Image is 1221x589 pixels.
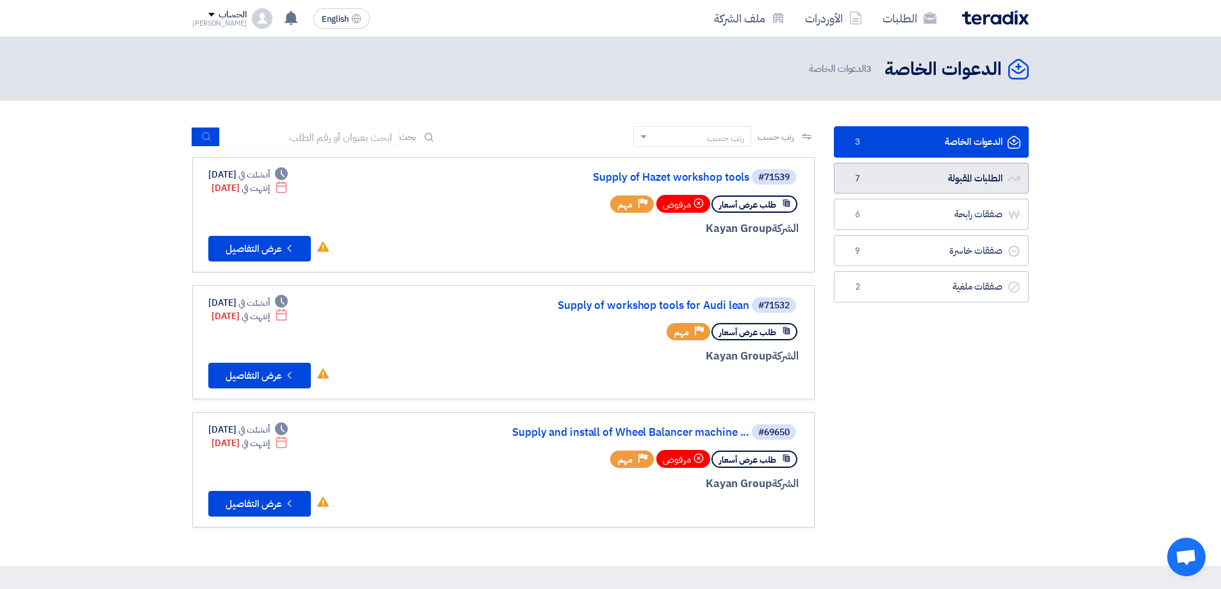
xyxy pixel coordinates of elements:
[834,126,1029,158] a: الدعوات الخاصة3
[772,348,799,364] span: الشركة
[208,491,311,517] button: عرض التفاصيل
[208,236,311,261] button: عرض التفاصيل
[834,199,1029,230] a: صفقات رابحة6
[834,271,1029,303] a: صفقات ملغية2
[493,427,749,438] a: Supply and install of Wheel Balancer machine ...
[212,181,288,195] div: [DATE]
[795,3,872,33] a: الأوردرات
[719,199,776,211] span: طلب عرض أسعار
[758,173,790,182] div: #71539
[322,15,349,24] span: English
[238,423,269,436] span: أنشئت في
[618,454,633,466] span: مهم
[850,245,865,258] span: 9
[490,476,799,492] div: Kayan Group
[707,131,744,145] div: رتب حسب
[238,296,269,310] span: أنشئت في
[834,235,1029,267] a: صفقات خاسرة9
[962,10,1029,25] img: Teradix logo
[704,3,795,33] a: ملف الشركة
[674,326,689,338] span: مهم
[212,436,288,450] div: [DATE]
[772,476,799,492] span: الشركة
[885,57,1002,82] h2: الدعوات الخاصة
[719,326,776,338] span: طلب عرض أسعار
[242,310,269,323] span: إنتهت في
[872,3,947,33] a: الطلبات
[208,168,288,181] div: [DATE]
[719,454,776,466] span: طلب عرض أسعار
[772,220,799,236] span: الشركة
[208,296,288,310] div: [DATE]
[490,348,799,365] div: Kayan Group
[399,130,416,144] span: بحث
[866,62,872,76] span: 3
[219,10,246,21] div: الحساب
[618,199,633,211] span: مهم
[242,181,269,195] span: إنتهت في
[656,450,710,468] div: مرفوض
[490,220,799,237] div: Kayan Group
[212,310,288,323] div: [DATE]
[242,436,269,450] span: إنتهت في
[220,128,399,147] input: ابحث بعنوان أو رقم الطلب
[493,300,749,311] a: Supply of workshop tools for Audi lean
[313,8,370,29] button: English
[850,208,865,221] span: 6
[252,8,272,29] img: profile_test.png
[208,363,311,388] button: عرض التفاصيل
[192,20,247,27] div: [PERSON_NAME]
[758,130,794,144] span: رتب حسب
[850,281,865,294] span: 2
[656,195,710,213] div: مرفوض
[758,301,790,310] div: #71532
[758,428,790,437] div: #69650
[493,172,749,183] a: Supply of Hazet workshop tools
[834,163,1029,194] a: الطلبات المقبولة7
[238,168,269,181] span: أنشئت في
[208,423,288,436] div: [DATE]
[1167,538,1206,576] div: دردشة مفتوحة
[850,136,865,149] span: 3
[809,62,874,76] span: الدعوات الخاصة
[850,172,865,185] span: 7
